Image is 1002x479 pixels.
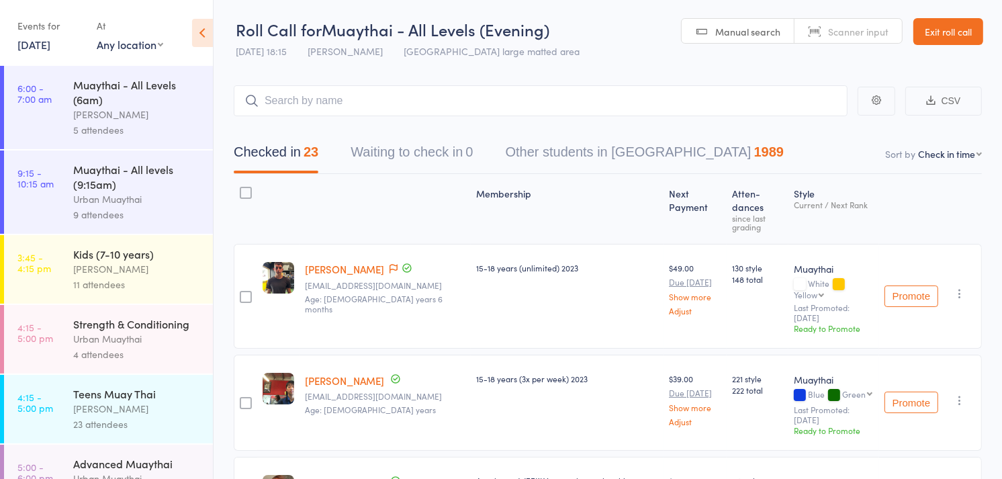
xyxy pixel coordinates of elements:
a: 4:15 -5:00 pmStrength & ConditioningUrban Muaythai4 attendees [4,305,213,374]
div: Events for [17,15,83,37]
a: 9:15 -10:15 amMuaythai - All levels (9:15am)Urban Muaythai9 attendees [4,150,213,234]
img: image1733703716.png [263,262,294,294]
div: 5 attendees [73,122,201,138]
span: [DATE] 18:15 [236,44,287,58]
div: Ready to Promote [794,322,874,334]
div: Green [842,390,866,398]
a: Show more [669,292,721,301]
span: Roll Call for [236,18,322,40]
div: 15-18 years (3x per week) 2023 [476,373,658,384]
div: $49.00 [669,262,721,315]
span: 148 total [732,273,783,285]
a: Show more [669,403,721,412]
div: Ready to Promote [794,425,874,436]
time: 4:15 - 5:00 pm [17,322,53,343]
div: At [97,15,163,37]
div: Atten­dances [727,180,788,238]
small: frenkelevyatar1@gmail.com [305,281,465,290]
span: Age: [DEMOGRAPHIC_DATA] years 6 months [305,293,443,314]
div: Check in time [918,147,975,161]
input: Search by name [234,85,848,116]
button: Promote [884,286,938,307]
button: Other students in [GEOGRAPHIC_DATA]1989 [506,138,784,173]
a: [PERSON_NAME] [305,374,384,388]
time: 6:00 - 7:00 am [17,83,52,104]
div: Muaythai [794,373,874,386]
span: [PERSON_NAME] [308,44,383,58]
div: Kids (7-10 years) [73,247,201,261]
span: 221 style [732,373,783,384]
div: 9 attendees [73,207,201,222]
div: $39.00 [669,373,721,426]
div: 0 [465,144,473,159]
div: 4 attendees [73,347,201,362]
div: since last grading [732,214,783,231]
div: [PERSON_NAME] [73,107,201,122]
div: Next Payment [664,180,727,238]
div: [PERSON_NAME] [73,401,201,417]
div: Muaythai [794,262,874,275]
span: 222 total [732,384,783,396]
div: Membership [471,180,664,238]
div: Muaythai - All levels (9:15am) [73,162,201,191]
span: [GEOGRAPHIC_DATA] large matted area [404,44,580,58]
a: 3:45 -4:15 pmKids (7-10 years)[PERSON_NAME]11 attendees [4,235,213,304]
div: Teens Muay Thai [73,386,201,401]
div: Style [788,180,879,238]
div: Blue [794,390,874,401]
a: 6:00 -7:00 amMuaythai - All Levels (6am)[PERSON_NAME]5 attendees [4,66,213,149]
div: Yellow [794,290,817,299]
span: Scanner input [828,25,889,38]
button: CSV [905,87,982,116]
small: Last Promoted: [DATE] [794,405,874,425]
button: Checked in23 [234,138,318,173]
a: Exit roll call [913,18,983,45]
small: jimmychong7@outlook.com [305,392,465,401]
button: Waiting to check in0 [351,138,473,173]
div: White [794,279,874,299]
a: 4:15 -5:00 pmTeens Muay Thai[PERSON_NAME]23 attendees [4,375,213,443]
div: Current / Next Rank [794,200,874,209]
time: 4:15 - 5:00 pm [17,392,53,413]
div: 1989 [754,144,784,159]
div: [PERSON_NAME] [73,261,201,277]
div: 15-18 years (unlimited) 2023 [476,262,658,273]
span: Manual search [715,25,780,38]
div: Strength & Conditioning [73,316,201,331]
small: Last Promoted: [DATE] [794,303,874,322]
label: Sort by [885,147,915,161]
small: Due [DATE] [669,388,721,398]
time: 3:45 - 4:15 pm [17,252,51,273]
span: Muaythai - All Levels (Evening) [322,18,549,40]
img: image1599717584.png [263,373,294,404]
div: Urban Muaythai [73,191,201,207]
time: 9:15 - 10:15 am [17,167,54,189]
a: [DATE] [17,37,50,52]
a: Adjust [669,306,721,315]
div: Any location [97,37,163,52]
div: Advanced Muaythai [73,456,201,471]
a: Adjust [669,417,721,426]
small: Due [DATE] [669,277,721,287]
div: 23 attendees [73,417,201,432]
div: Urban Muaythai [73,331,201,347]
span: 130 style [732,262,783,273]
div: Muaythai - All Levels (6am) [73,77,201,107]
a: [PERSON_NAME] [305,262,384,276]
div: 11 attendees [73,277,201,292]
button: Promote [884,392,938,413]
div: 23 [304,144,318,159]
span: Age: [DEMOGRAPHIC_DATA] years [305,404,436,415]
